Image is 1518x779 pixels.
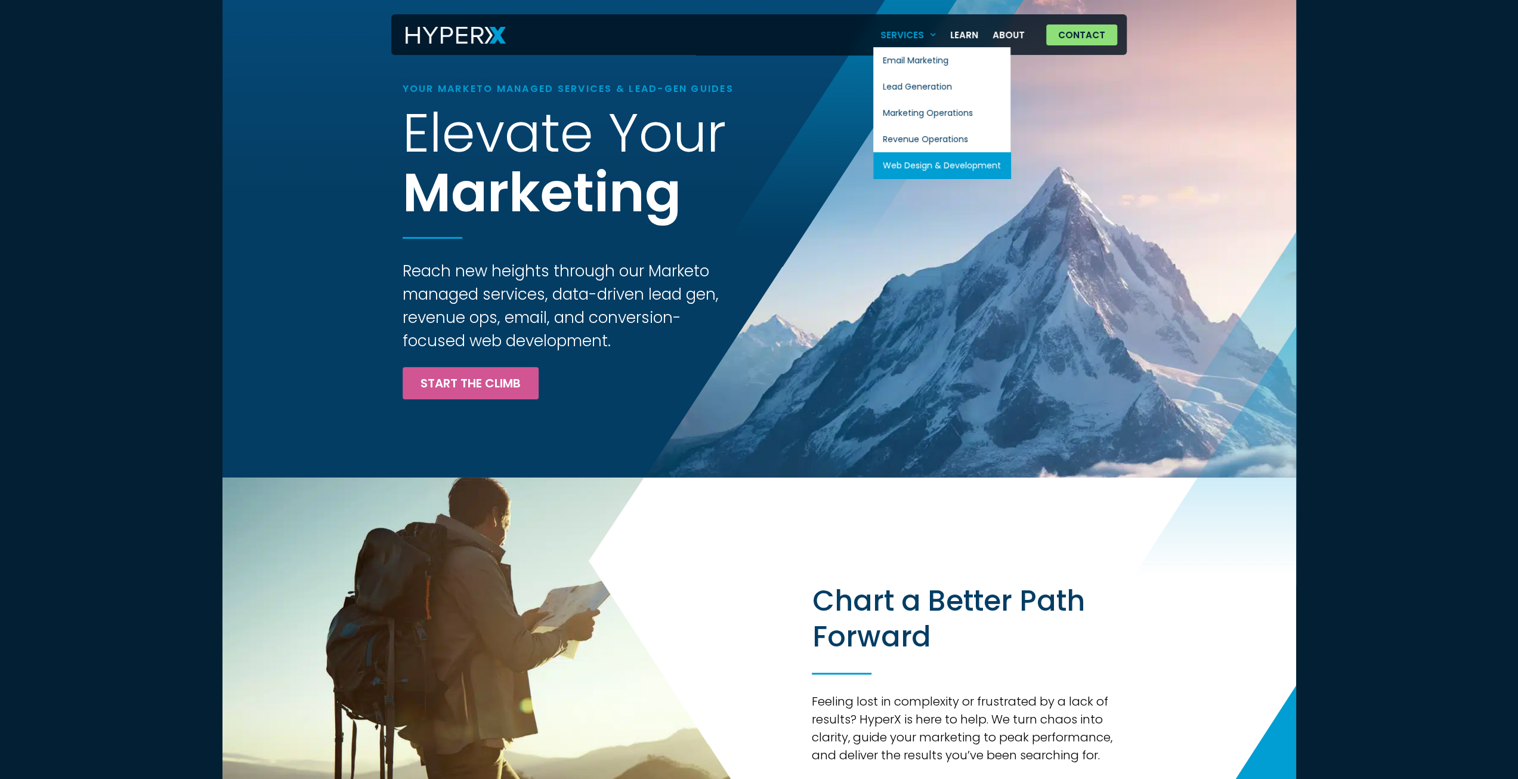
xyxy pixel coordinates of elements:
span: r [707,109,726,163]
a: Services [873,23,944,47]
span: k [509,168,540,226]
span: a [505,109,541,168]
span: i [594,168,609,221]
span: E [403,109,429,165]
span: g [645,168,681,227]
span: M [403,168,451,231]
span: e [560,109,593,167]
a: Contact [1046,24,1117,45]
a: Learn [943,23,985,47]
span: Contact [1058,30,1105,39]
a: About [985,23,1032,47]
span: r [487,168,509,223]
div: Feeling lost in complexity or frustrated by a lack of results? HyperX is here to help. We turn ch... [812,692,1116,764]
span: e [442,109,475,167]
a: Lead Generation [873,73,1010,100]
span: l [429,109,442,161]
a: Revenue Operations [873,126,1010,152]
img: HyperX Logo [406,27,506,44]
h3: Reach new heights through our Marketo managed services, data-driven lead gen, revenue ops, email,... [403,260,741,353]
span: n [609,168,645,227]
span: Start the Climb [421,377,521,389]
span: a [451,168,487,227]
span: o [639,109,673,167]
a: Web Design & Development [873,152,1010,178]
span: e [540,168,573,227]
span: u [673,109,707,167]
a: Email Marketing [873,47,1010,73]
nav: Menu [873,23,1032,47]
h2: Chart a Better Path Forward [812,583,1115,655]
a: Start the Climb [403,367,539,399]
h1: Your Marketo Managed Services & Lead-Gen Guides [403,83,854,94]
span: v [475,109,505,166]
span: t [541,109,560,163]
span: Y [608,109,639,166]
a: Marketing Operations [873,100,1010,126]
ul: Services [873,47,1010,178]
span: t [573,168,594,223]
picture: Home 7 [222,753,845,769]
